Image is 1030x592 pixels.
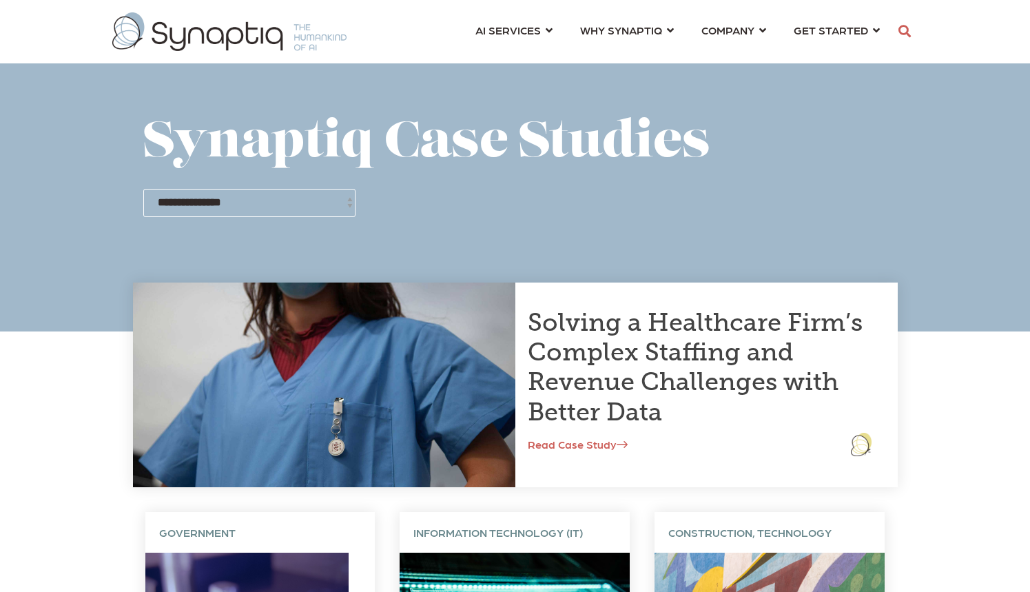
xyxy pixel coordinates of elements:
[655,512,885,553] div: CONSTRUCTION, TECHNOLOGY
[528,307,863,427] a: Solving a Healthcare Firm’s Complex Staffing and Revenue Challenges with Better Data
[145,512,375,553] div: GOVERNMENT
[475,17,553,43] a: AI SERVICES
[112,12,347,51] img: synaptiq logo-1
[851,433,872,456] img: logo
[400,512,630,553] div: INFORMATION TECHNOLOGY (IT)
[701,21,754,39] span: COMPANY
[794,21,868,39] span: GET STARTED
[528,438,628,451] a: Read Case Study
[462,7,894,57] nav: menu
[794,17,880,43] a: GET STARTED
[701,17,766,43] a: COMPANY
[143,117,887,172] h1: Synaptiq Case Studies
[580,17,674,43] a: WHY SYNAPTIQ
[580,21,662,39] span: WHY SYNAPTIQ
[475,21,541,39] span: AI SERVICES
